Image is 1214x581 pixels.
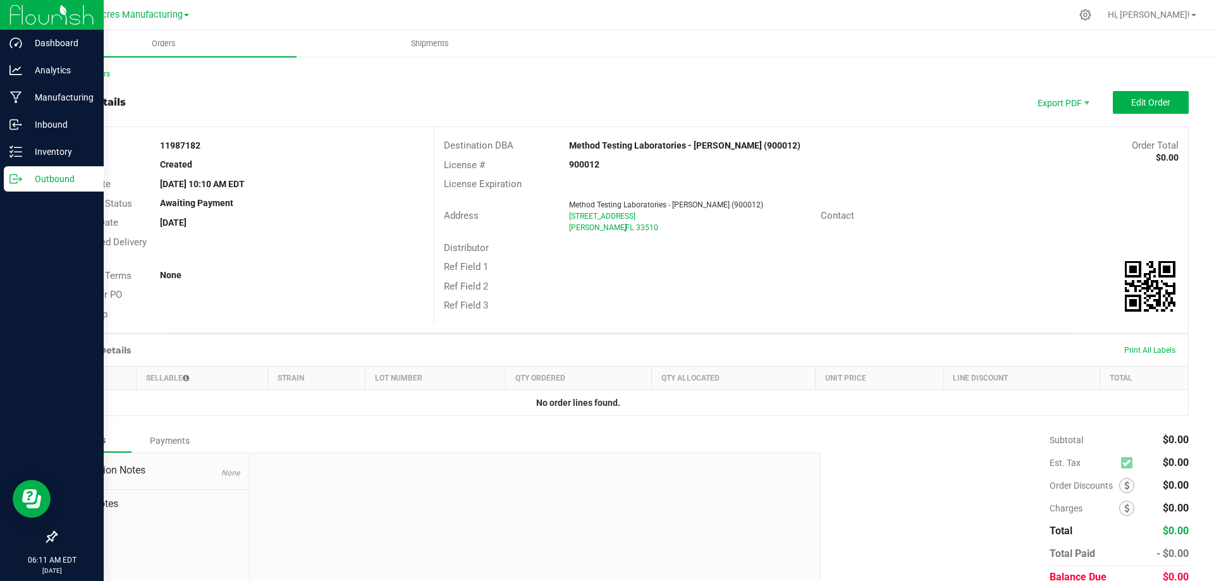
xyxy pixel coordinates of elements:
span: $0.00 [1163,456,1189,468]
span: Ref Field 1 [444,261,488,272]
span: Hi, [PERSON_NAME]! [1108,9,1190,20]
inline-svg: Outbound [9,173,22,185]
iframe: Resource center [13,480,51,518]
div: Payments [132,429,207,452]
span: Est. Tax [1050,458,1116,468]
strong: No order lines found. [536,398,620,408]
strong: None [160,270,181,280]
span: [PERSON_NAME] [569,223,627,232]
span: - $0.00 [1156,547,1189,560]
span: Edit Order [1131,97,1170,107]
strong: 11987182 [160,140,200,150]
span: $0.00 [1163,525,1189,537]
li: Export PDF [1024,91,1100,114]
span: Distributor [444,242,489,254]
span: Requested Delivery Date [66,236,147,262]
span: License # [444,159,485,171]
th: Total [1100,367,1188,390]
strong: [DATE] 10:10 AM EDT [160,179,245,189]
div: Manage settings [1077,9,1093,21]
span: Order Notes [66,496,240,511]
span: Subtotal [1050,435,1083,445]
span: Print All Labels [1124,346,1175,355]
inline-svg: Inventory [9,145,22,158]
span: Method Testing Laboratories - [PERSON_NAME] (900012) [569,200,763,209]
span: Charges [1050,503,1119,513]
inline-svg: Dashboard [9,37,22,49]
p: 06:11 AM EDT [6,554,98,566]
span: None [221,468,240,477]
span: 33510 [636,223,658,232]
inline-svg: Analytics [9,64,22,76]
p: [DATE] [6,566,98,575]
p: Manufacturing [22,90,98,105]
span: $0.00 [1163,502,1189,514]
strong: 900012 [569,159,599,169]
a: Orders [30,30,297,57]
p: Inbound [22,117,98,132]
th: Sellable [137,367,268,390]
strong: Method Testing Laboratories - [PERSON_NAME] (900012) [569,140,800,150]
p: Outbound [22,171,98,187]
th: Lot Number [365,367,506,390]
span: Total Paid [1050,547,1095,560]
p: Dashboard [22,35,98,51]
span: Address [444,210,479,221]
img: Scan me! [1125,261,1175,312]
strong: $0.00 [1156,152,1179,162]
span: License Expiration [444,178,522,190]
th: Line Discount [943,367,1100,390]
span: Destination DBA [444,140,513,151]
a: Shipments [297,30,563,57]
span: Orders [135,38,193,49]
th: Qty Ordered [506,367,652,390]
th: Strain [268,367,365,390]
span: Contact [821,210,854,221]
span: Green Acres Manufacturing [69,9,183,20]
inline-svg: Manufacturing [9,91,22,104]
inline-svg: Inbound [9,118,22,131]
span: Total [1050,525,1072,537]
button: Edit Order [1113,91,1189,114]
span: $0.00 [1163,434,1189,446]
span: Calculate excise tax [1121,455,1138,472]
span: , [624,223,625,232]
span: Order Discounts [1050,480,1119,491]
th: Unit Price [815,367,943,390]
span: $0.00 [1163,479,1189,491]
strong: Created [160,159,192,169]
span: Shipments [394,38,466,49]
p: Analytics [22,63,98,78]
strong: Awaiting Payment [160,198,233,208]
span: FL [625,223,634,232]
span: Ref Field 2 [444,281,488,292]
span: Destination Notes [66,463,240,478]
span: [STREET_ADDRESS] [569,212,635,221]
p: Inventory [22,144,98,159]
th: Qty Allocated [652,367,815,390]
strong: [DATE] [160,217,187,228]
qrcode: 11987182 [1125,261,1175,312]
span: Order Total [1132,140,1179,151]
span: Ref Field 3 [444,300,488,311]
